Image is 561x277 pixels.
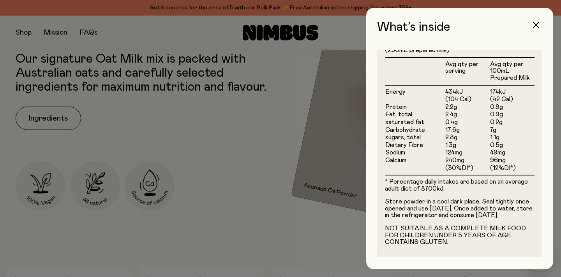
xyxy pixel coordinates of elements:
[490,149,535,157] td: 49mg
[490,165,535,175] td: (12%DI*)
[385,142,423,148] span: Dietary Fibre
[385,104,407,110] span: Protein
[445,58,490,85] th: Avg qty per serving
[490,126,535,134] td: 7g
[445,126,490,134] td: 17.6g
[445,111,490,119] td: 2.4g
[377,20,542,42] h3: What’s inside
[445,142,490,149] td: 1.3g
[490,119,535,126] td: 0.2g
[385,157,406,163] span: Calcium
[490,157,535,165] td: 96mg
[490,103,535,111] td: 0.9g
[445,165,490,175] td: (30%DI*)
[385,179,535,192] p: * Percentage daily intakes are based on an average adult diet of 8700kJ.
[385,89,406,95] span: Energy
[490,85,535,96] td: 174kJ
[385,119,424,125] span: saturated fat
[385,127,425,133] span: Carbohydrate
[490,58,535,85] th: Avg qty per 100mL Prepared Milk
[385,111,412,117] span: Fat, total
[445,119,490,126] td: 0.4g
[445,149,490,157] td: 124mg
[385,149,405,156] span: Sodium
[385,198,535,219] p: Store powder in a cool dark place. Seal tightly once opened and use [DATE]. Once added to water, ...
[385,225,535,246] p: NOT SUITABLE AS A COMPLETE MILK FOOD FOR CHILDREN UNDER 5 YEARS OF AGE. CONTAINS GLUTEN.
[445,96,490,103] td: (104 Cal)
[445,157,490,165] td: 240mg
[490,142,535,149] td: 0.5g
[445,85,490,96] td: 434kJ
[385,134,421,140] span: sugars, total
[490,111,535,119] td: 0.9g
[490,134,535,142] td: 1.1g
[445,134,490,142] td: 2.8g
[445,103,490,111] td: 2.2g
[490,96,535,103] td: (42 Cal)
